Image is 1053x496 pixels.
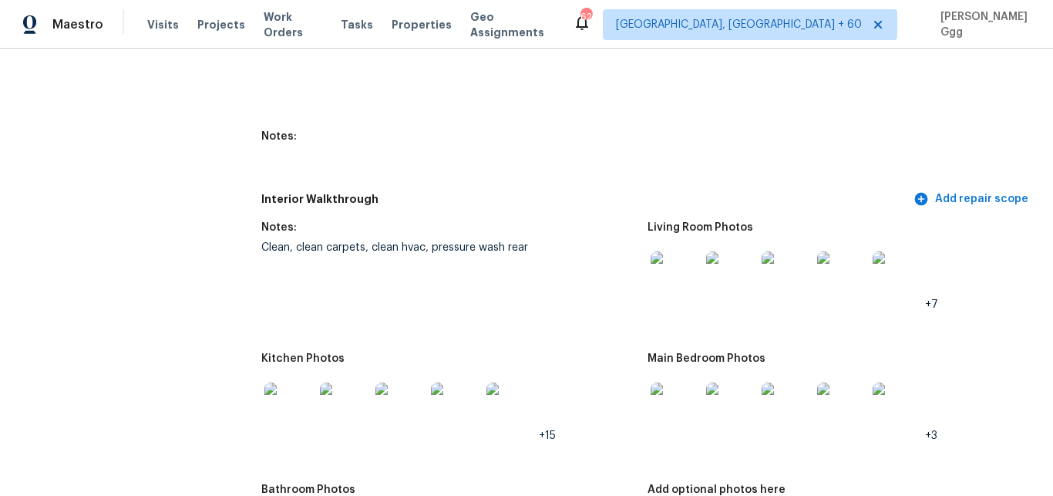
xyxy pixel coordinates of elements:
[341,19,373,30] span: Tasks
[470,9,554,40] span: Geo Assignments
[648,484,786,495] h5: Add optional photos here
[197,17,245,32] span: Projects
[580,9,591,25] div: 625
[261,353,345,364] h5: Kitchen Photos
[648,222,753,233] h5: Living Room Photos
[261,131,297,142] h5: Notes:
[52,17,103,32] span: Maestro
[261,484,355,495] h5: Bathroom Photos
[261,191,910,208] h5: Interior Walkthrough
[934,9,1030,40] span: [PERSON_NAME] Ggg
[392,17,452,32] span: Properties
[917,190,1028,209] span: Add repair scope
[925,430,937,441] span: +3
[261,242,636,253] div: Clean, clean carpets, clean hvac, pressure wash rear
[648,353,765,364] h5: Main Bedroom Photos
[925,299,938,310] span: +7
[147,17,179,32] span: Visits
[616,17,862,32] span: [GEOGRAPHIC_DATA], [GEOGRAPHIC_DATA] + 60
[910,185,1034,214] button: Add repair scope
[539,430,556,441] span: +15
[261,222,297,233] h5: Notes:
[264,9,322,40] span: Work Orders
